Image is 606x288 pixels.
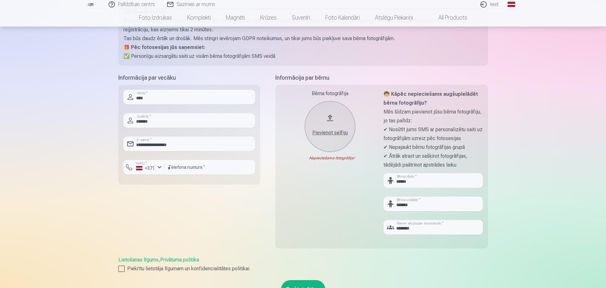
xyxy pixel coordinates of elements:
strong: 🎁 Pēc fotosesijas jūs saņemsiet: [123,44,205,50]
a: Atslēgu piekariņi [367,9,421,27]
strong: 🧒 Kāpēc nepieciešams augšupielādēt bērna fotogrāfiju? [384,91,478,106]
a: All products [421,9,475,27]
div: Bērna fotogrāfija [280,90,380,97]
h5: Informācija par vecāku [118,73,260,82]
a: Komplekti [179,9,218,27]
div: Pievienot selfiju [311,129,349,137]
a: Foto kalendāri [318,9,367,27]
img: /fa1 [87,3,94,6]
a: Magnēti [218,9,253,27]
p: Mēs lūdzam pievienot jūsu bērna fotogrāfiju, jo tas palīdz: [384,107,483,125]
button: Pievienot selfiju [305,101,355,152]
p: ✅ Personīgu aizsargātu saiti uz visām bērna fotogrāfijām SMS veidā [123,52,483,61]
label: Valsts [134,161,149,166]
p: ✔ Nepajaukt bērnu fotogrāfijas grupā [384,143,483,152]
p: Tas būs daudz ērtāk un drošāk. Mēs stingri ievērojam GDPR noteikumus, un tikai jums būs piekļuve ... [123,34,483,43]
a: Privātuma politika [160,257,199,263]
p: ✔ Ātrāk atrast un sašķirot fotogrāfijas, tādējādi paātrinot apstrādes laiku [384,152,483,169]
button: Valsts*+371 [123,160,165,175]
div: +371 [136,165,155,171]
h5: Informācija par bērnu [275,73,488,82]
a: Suvenīri [284,9,318,27]
a: Foto izdrukas [131,9,179,27]
p: ✔ Nosūtīt jums SMS ar personalizētu saiti uz fotogrāfijām uzreiz pēc fotosesijas [384,125,483,143]
a: Krūzes [253,9,284,27]
label: Piekrītu lietotāja līgumam un konfidencialitātes politikai [118,265,488,273]
a: Lietošanas līgums [118,257,159,263]
div: Nepieciešama fotogrāfija! [280,156,380,161]
div: , [118,256,488,273]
